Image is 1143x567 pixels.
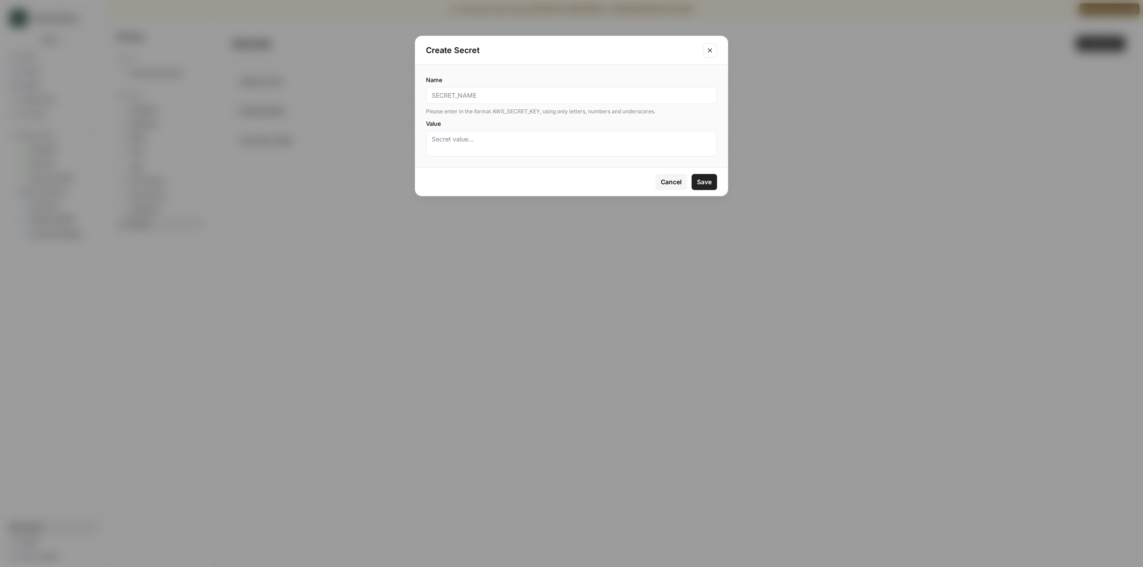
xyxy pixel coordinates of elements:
[432,91,711,100] input: SECRET_NAME
[697,178,712,186] span: Save
[703,43,717,58] button: Close modal
[661,178,682,186] span: Cancel
[426,119,717,128] label: Value
[426,75,717,84] label: Name
[692,174,717,190] button: Save
[655,174,687,190] button: Cancel
[426,108,717,116] div: Please enter in the format AWS_SECRET_KEY, using only letters, numbers and underscores.
[426,44,697,57] h2: Create Secret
